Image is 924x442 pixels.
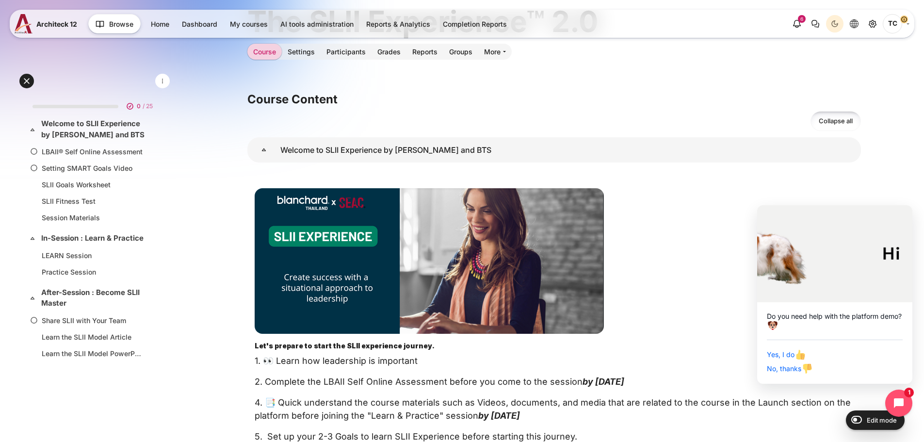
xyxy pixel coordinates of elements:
[15,14,81,33] a: A12 A12 Architeck 12
[372,44,406,60] a: Grades
[432,342,435,350] strong: .
[406,44,443,60] a: Reports
[845,15,863,33] button: Languages
[443,44,478,60] a: Groups
[478,44,512,60] a: More
[247,2,598,40] h1: The SLII Experience™ 2.0
[28,293,37,303] span: Collapse
[360,16,436,32] a: Reports & Analytics
[282,44,321,60] a: Settings
[819,116,853,126] span: Collapse all
[321,44,372,60] a: Participants
[247,92,861,107] h3: Course Content
[25,92,164,116] a: 0 / 25
[42,163,144,173] a: Setting SMART Goals Video
[437,16,513,32] a: Completion Reports
[883,14,902,33] span: Thanatchaporn Chantapisit
[42,267,144,277] a: Practice Session
[255,354,854,367] p: 1. 👀 Learn how leadership is important
[247,137,280,163] a: Welcome to SLII Experience by Blanchard and BTS
[827,16,842,31] div: Dark Mode
[42,348,144,359] a: Learn the SLII Model PowerPoint
[275,16,359,32] a: AI tools administration
[42,180,144,190] a: SLII Goals Worksheet
[811,111,861,131] a: Collapse all
[255,188,604,334] img: b1a1e7a093bf47d4cbe7cadae1d5713065ad1d5265f086baa3a5101b3ee46bd1096ca37ee5173b9581b5457adac3e50e3...
[583,377,624,387] em: by [DATE]
[36,19,77,29] span: Architeck 12
[42,250,144,261] a: LEARN Session
[255,375,854,388] p: 2. Complete the LBAII Self Online Assessment before you come to the session
[42,147,144,157] a: LBAII® Self Online Assessment
[41,233,146,244] a: In-Session : Learn & Practice
[883,14,909,33] a: User menu
[42,196,144,206] a: SLII Fitness Test
[28,125,37,134] span: Collapse
[42,213,144,223] a: Session Materials
[42,332,144,342] a: Learn the SLII Model Article
[788,15,806,33] div: Show notification window with 6 new notifications
[176,16,223,32] a: Dashboard
[143,102,153,111] span: / 25
[798,15,806,23] div: 6
[255,396,854,422] p: 4. 📑 Quick understand the course materials such as Videos, documents, and media that are related ...
[109,19,133,29] span: Browse
[15,14,32,33] img: A12
[255,342,432,350] strong: Let's prepare to start the SLII experience journey
[224,16,274,32] a: My courses
[478,410,520,421] em: by [DATE]
[41,287,146,309] a: After-Session : Become SLII Master
[807,15,824,33] button: There are 0 unread conversations
[867,416,897,424] span: Edit mode
[145,16,175,32] a: Home
[826,15,843,33] button: Light Mode Dark Mode
[137,102,141,111] span: 0
[41,118,146,140] a: Welcome to SLII Experience by [PERSON_NAME] and BTS
[42,315,144,326] a: Share SLII with Your Team
[247,44,282,60] a: Course
[88,14,141,33] button: Browse
[28,233,37,243] span: Collapse
[864,15,881,33] a: Site administration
